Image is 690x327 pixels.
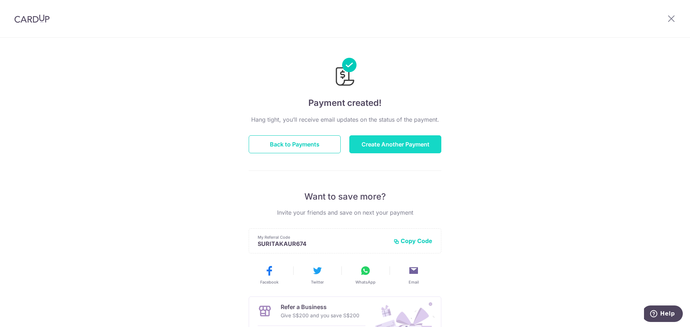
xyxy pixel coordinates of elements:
[409,279,419,285] span: Email
[249,97,441,109] h4: Payment created!
[248,265,290,285] button: Facebook
[249,135,341,153] button: Back to Payments
[349,135,441,153] button: Create Another Payment
[344,265,387,285] button: WhatsApp
[258,240,388,247] p: SURITAKAUR674
[311,279,324,285] span: Twitter
[281,311,359,320] p: Give S$200 and you save S$200
[355,279,376,285] span: WhatsApp
[249,115,441,124] p: Hang tight, you’ll receive email updates on the status of the payment.
[249,208,441,217] p: Invite your friends and save on next your payment
[394,237,432,244] button: Copy Code
[281,303,359,311] p: Refer a Business
[296,265,339,285] button: Twitter
[392,265,435,285] button: Email
[260,279,279,285] span: Facebook
[333,58,356,88] img: Payments
[249,191,441,202] p: Want to save more?
[644,305,683,323] iframe: Opens a widget where you can find more information
[258,234,388,240] p: My Referral Code
[14,14,50,23] img: CardUp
